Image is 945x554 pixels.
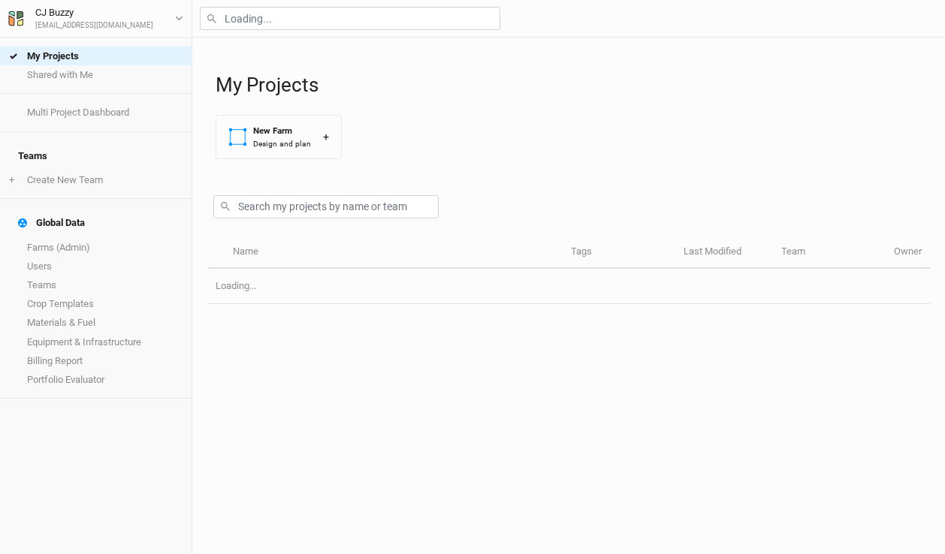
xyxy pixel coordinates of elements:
th: Last Modified [675,236,773,269]
th: Name [224,236,562,269]
span: + [9,174,14,186]
th: Team [773,236,886,269]
button: New FarmDesign and plan+ [216,115,342,159]
th: Owner [886,236,930,269]
button: CJ Buzzy[EMAIL_ADDRESS][DOMAIN_NAME] [8,5,184,32]
div: Global Data [18,217,85,229]
div: + [323,129,329,145]
input: Loading... [200,7,500,30]
input: Search my projects by name or team [213,195,439,218]
div: New Farm [253,125,311,137]
th: Tags [563,236,675,269]
h4: Teams [9,141,183,171]
div: CJ Buzzy [35,5,153,20]
td: Loading... [207,269,930,304]
div: [EMAIL_ADDRESS][DOMAIN_NAME] [35,20,153,32]
h1: My Projects [216,74,930,97]
div: Design and plan [253,138,311,149]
